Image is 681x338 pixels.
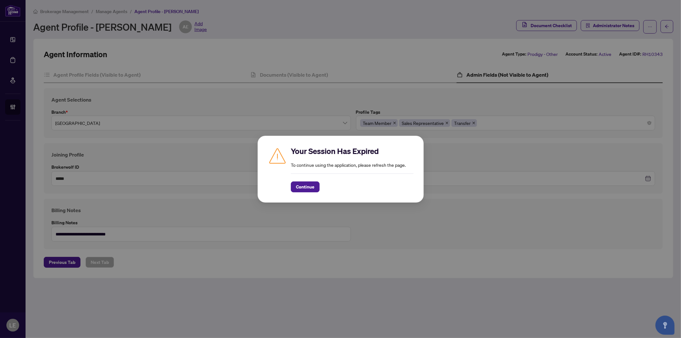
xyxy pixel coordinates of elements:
img: Caution icon [268,146,287,165]
div: To continue using the application, please refresh the page. [291,146,413,192]
button: Continue [291,181,320,192]
h2: Your Session Has Expired [291,146,413,156]
button: Open asap [655,316,675,335]
span: Continue [296,182,314,192]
